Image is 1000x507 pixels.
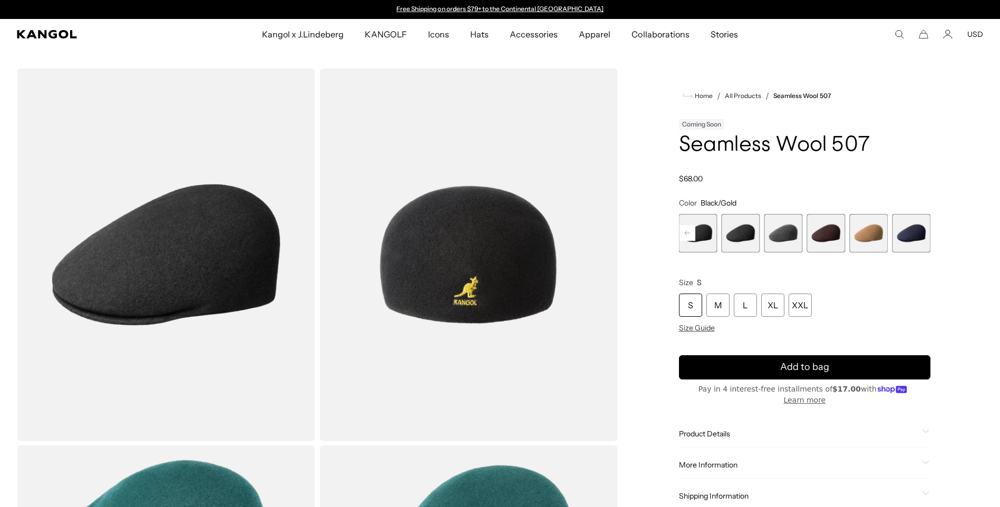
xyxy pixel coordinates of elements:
[428,19,449,50] span: Icons
[679,214,717,252] label: Black/Gold
[734,294,757,317] div: L
[700,19,749,50] a: Stories
[392,5,609,14] div: 1 of 2
[632,19,689,50] span: Collaborations
[679,134,930,157] h1: Seamless Wool 507
[679,214,717,252] div: 4 of 9
[679,294,702,317] div: S
[365,19,406,50] span: KANGOLF
[510,19,558,50] span: Accessories
[621,19,700,50] a: Collaborations
[17,30,173,38] a: Kangol
[679,491,918,501] span: Shipping Information
[679,429,918,438] span: Product Details
[713,90,721,102] li: /
[967,30,983,39] button: USD
[251,19,355,50] a: Kangol x J.Lindeberg
[319,69,618,441] img: color-black-gold
[392,5,609,14] slideshow-component: Announcement bar
[761,294,784,317] div: XL
[17,69,315,441] img: color-black-gold
[262,19,344,50] span: Kangol x J.Lindeberg
[892,214,930,252] label: Dark Blue
[499,19,568,50] a: Accessories
[722,214,760,252] label: Black
[711,19,738,50] span: Stories
[568,19,621,50] a: Apparel
[706,294,730,317] div: M
[789,294,812,317] div: XXL
[679,460,918,470] span: More Information
[761,90,769,102] li: /
[919,30,928,39] button: Cart
[679,323,715,333] span: Size Guide
[722,214,760,252] div: 5 of 9
[679,119,724,130] div: Coming Soon
[679,90,930,102] nav: breadcrumbs
[849,214,888,252] label: Wood
[693,92,713,100] span: Home
[418,19,460,50] a: Icons
[773,92,831,100] a: Seamless Wool 507
[764,214,802,252] label: Dark Flannel
[679,174,703,183] span: $68.00
[579,19,610,50] span: Apparel
[807,214,845,252] label: Espresso
[895,30,904,39] summary: Search here
[764,214,802,252] div: 6 of 9
[849,214,888,252] div: 8 of 9
[354,19,417,50] a: KANGOLF
[460,19,499,50] a: Hats
[725,92,761,100] a: All Products
[780,360,829,374] span: Add to bag
[701,198,736,208] span: Black/Gold
[679,355,930,379] button: Add to bag
[679,198,697,208] span: Color
[697,278,702,287] span: S
[683,91,713,101] a: Home
[807,214,845,252] div: 7 of 9
[679,278,693,287] span: Size
[392,5,609,14] div: Announcement
[396,5,604,13] a: Free Shipping on orders $79+ to the Continental [GEOGRAPHIC_DATA]
[943,30,953,39] a: Account
[470,19,489,50] span: Hats
[892,214,930,252] div: 9 of 9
